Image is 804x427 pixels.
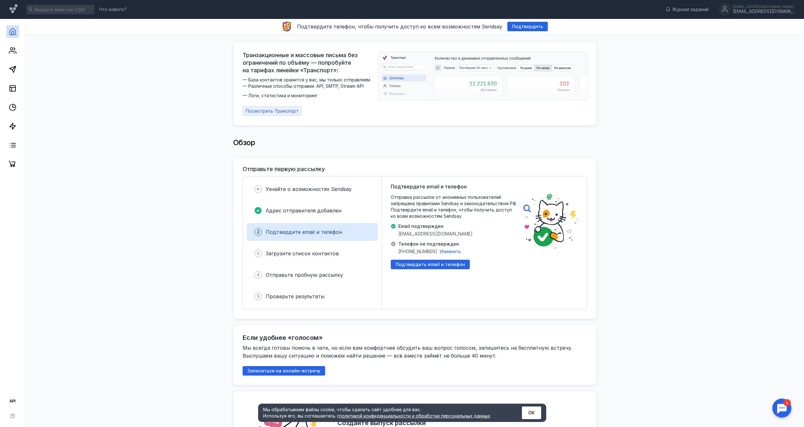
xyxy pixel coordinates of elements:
[243,368,325,373] a: Записаться на онлайн-встречу
[512,24,543,29] span: Подтвердить
[247,368,320,374] span: Записаться на онлайн-встречу
[440,248,461,255] button: Изменить
[266,229,342,235] span: Подтвердите email и телефон
[337,419,426,427] h2: Создайте выпуск рассылки
[266,293,324,299] span: Проверьте результаты
[733,9,796,14] div: [EMAIL_ADDRESS][DOMAIN_NAME]
[257,229,260,235] span: 2
[440,249,461,254] span: Изменить
[243,77,374,99] span: — База контактов хранится у вас, мы только отправляем — Различные способы отправки: API, SMTP, St...
[266,272,343,278] span: Отправьте пробную рассылку
[396,262,465,267] span: Подтвердить email и телефон
[398,223,473,229] span: Email подтвержден
[257,250,260,257] span: 3
[243,166,325,172] h3: Отправьте первую рассылку
[243,51,374,74] span: Транзакционные и массовые письма без ограничений по объёму — попробуйте на тарифах линейки «Транс...
[733,5,796,9] div: [EMAIL_ADDRESS][DOMAIN_NAME]
[246,109,299,114] span: Посмотреть Транспорт
[523,194,578,249] img: poster
[522,406,541,419] button: ОК
[243,106,302,116] a: Посмотреть Транспорт
[266,250,339,257] span: Загрузите список контактов
[391,194,517,219] span: Отправка рассылок от анонимных пользователей запрещена правилами Sendsay и законодательством РФ. ...
[378,52,588,100] img: dashboard-transport-banner
[398,248,437,255] span: [PHONE_NUMBER]
[391,260,470,269] button: Подтвердить email и телефон
[233,138,255,147] span: Обзор
[243,366,325,376] button: Записаться на онлайн-встречу
[672,6,709,13] span: Журнал заданий
[339,413,490,418] a: политикой конфиденциальности и обработки персональных данных
[391,183,467,190] span: Подтвердите email и телефон
[266,207,342,214] span: Адрес отправителя добавлен
[99,7,127,12] span: Что нового?
[263,406,506,419] div: Мы обрабатываем файлы cookie, чтобы сделать сайт удобнее для вас. Используя его, вы соглашаетесь c
[662,6,712,13] a: Журнал заданий
[257,272,260,278] span: 4
[507,22,548,31] button: Подтвердить
[243,345,574,359] span: Мы всегда готовы помочь в чате, но если вам комфортнее обсудить ваш вопрос голосом, запишитесь на...
[14,4,21,11] div: 1
[398,231,473,237] span: [EMAIL_ADDRESS][DOMAIN_NAME]
[398,241,461,247] span: Телефон не подтвержден
[297,23,502,30] span: Подтвердите телефон, чтобы получить доступ ко всем возможностям Sendsay
[243,334,323,341] h2: Если удобнее «голосом»
[27,5,94,14] input: Введите email или CSID
[96,7,130,12] a: Что нового?
[266,186,352,192] span: Узнайте о возможностях Sendsay
[257,293,260,299] span: 5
